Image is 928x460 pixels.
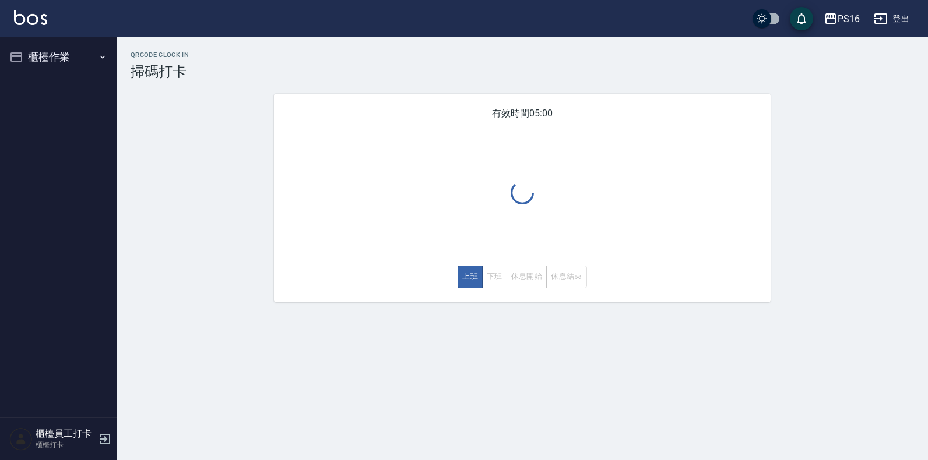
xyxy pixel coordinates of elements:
div: 有效時間 05:00 [274,94,771,302]
p: 櫃檯打卡 [36,440,95,450]
h5: 櫃檯員工打卡 [36,428,95,440]
button: save [790,7,813,30]
h3: 掃碼打卡 [131,63,914,80]
h2: QRcode Clock In [131,51,914,59]
button: PS16 [819,7,864,31]
div: PS16 [838,12,860,26]
button: 登出 [869,8,914,30]
img: Logo [14,10,47,25]
button: 櫃檯作業 [5,42,112,72]
img: Person [9,427,33,451]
